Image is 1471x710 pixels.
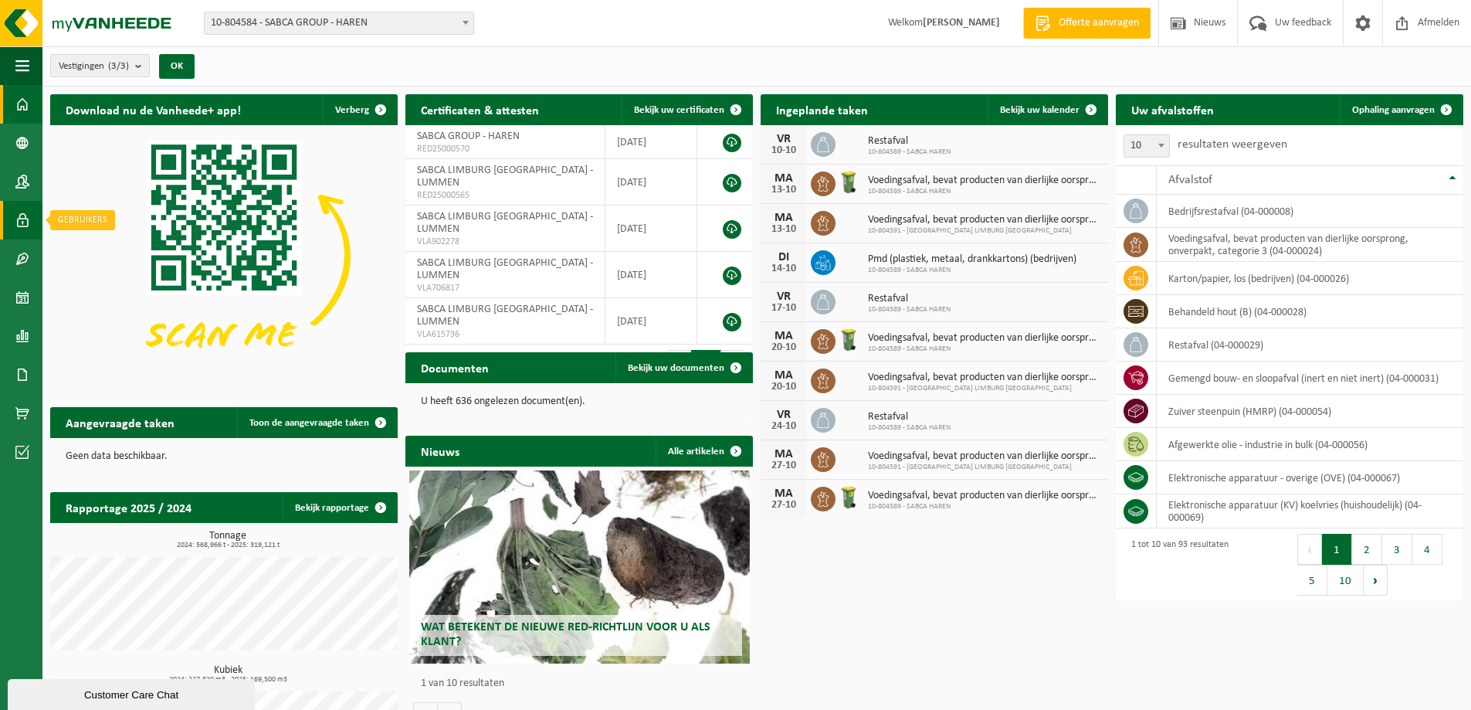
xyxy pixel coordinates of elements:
button: Next [1364,565,1388,596]
td: gemengd bouw- en sloopafval (inert en niet inert) (04-000031) [1157,362,1463,395]
span: Restafval [868,293,951,305]
div: 20-10 [768,342,799,353]
span: 10-804584 - SABCA GROUP - HAREN [204,12,474,35]
a: Alle artikelen [656,436,751,467]
span: SABCA LIMBURG [GEOGRAPHIC_DATA] - LUMMEN [417,257,593,281]
h2: Rapportage 2025 / 2024 [50,492,207,522]
img: WB-0140-HPE-GN-50 [835,327,862,353]
span: Voedingsafval, bevat producten van dierlijke oorsprong, onverpakt, categorie 3 [868,332,1100,345]
iframe: chat widget [8,676,258,710]
td: [DATE] [605,125,697,159]
img: WB-0140-HPE-GN-50 [835,484,862,511]
div: VR [768,290,799,303]
span: RED25000570 [417,143,593,155]
div: 10-10 [768,145,799,156]
a: Bekijk uw documenten [615,352,751,383]
count: (3/3) [108,61,129,71]
span: SABCA LIMBURG [GEOGRAPHIC_DATA] - LUMMEN [417,211,593,235]
span: Bekijk uw documenten [628,363,724,373]
span: SABCA LIMBURG [GEOGRAPHIC_DATA] - LUMMEN [417,304,593,328]
div: VR [768,133,799,145]
div: MA [768,369,799,382]
div: MA [768,172,799,185]
span: 10-804589 - SABCA HAREN [868,502,1100,511]
td: [DATE] [605,159,697,206]
strong: [PERSON_NAME] [923,17,1000,29]
a: Wat betekent de nieuwe RED-richtlijn voor u als klant? [409,471,750,664]
span: Offerte aanvragen [1055,15,1143,31]
p: 1 van 10 resultaten [421,678,745,689]
span: SABCA GROUP - HAREN [417,131,520,142]
div: DI [768,251,799,263]
td: [DATE] [605,206,697,252]
a: Offerte aanvragen [1023,8,1151,39]
td: voedingsafval, bevat producten van dierlijke oorsprong, onverpakt, categorie 3 (04-000024) [1157,228,1463,262]
span: Toon de aangevraagde taken [249,418,369,428]
div: 24-10 [768,421,799,432]
div: 27-10 [768,460,799,471]
img: WB-0140-HPE-GN-50 [835,169,862,195]
h3: Tonnage [58,531,398,549]
span: Voedingsafval, bevat producten van dierlijke oorsprong, onverpakt, categorie 3 [868,175,1100,187]
span: Voedingsafval, bevat producten van dierlijke oorsprong, onverpakt, categorie 3 [868,450,1100,463]
button: 3 [1382,534,1412,565]
h3: Kubiek [58,665,398,684]
h2: Ingeplande taken [761,94,883,124]
span: Verberg [335,105,369,115]
span: Restafval [868,411,951,423]
span: Vestigingen [59,55,129,78]
span: 10-804591 - [GEOGRAPHIC_DATA] LIMBURG [GEOGRAPHIC_DATA] [868,226,1100,236]
div: VR [768,409,799,421]
td: afgewerkte olie - industrie in bulk (04-000056) [1157,428,1463,461]
div: 20-10 [768,382,799,392]
span: RED25000565 [417,189,593,202]
a: Bekijk uw kalender [988,94,1107,125]
h2: Certificaten & attesten [405,94,554,124]
button: Vestigingen(3/3) [50,54,150,77]
p: Geen data beschikbaar. [66,451,382,462]
span: Voedingsafval, bevat producten van dierlijke oorsprong, onverpakt, categorie 3 [868,490,1100,502]
span: Bekijk uw certificaten [634,105,724,115]
button: 10 [1327,565,1364,596]
button: 4 [1412,534,1442,565]
span: 10-804589 - SABCA HAREN [868,423,951,433]
td: bedrijfsrestafval (04-000008) [1157,195,1463,228]
span: 10-804589 - SABCA HAREN [868,266,1076,275]
span: SABCA LIMBURG [GEOGRAPHIC_DATA] - LUMMEN [417,165,593,189]
span: Voedingsafval, bevat producten van dierlijke oorsprong, onverpakt, categorie 3 [868,214,1100,226]
div: MA [768,212,799,224]
div: 27-10 [768,500,799,511]
span: 10-804589 - SABCA HAREN [868,345,1100,354]
div: 13-10 [768,185,799,195]
button: 2 [1352,534,1382,565]
span: Afvalstof [1168,174,1212,186]
td: karton/papier, los (bedrijven) (04-000026) [1157,262,1463,295]
h2: Aangevraagde taken [50,407,190,437]
span: VLA706817 [417,282,593,294]
td: elektronische apparatuur (KV) koelvries (huishoudelijk) (04-000069) [1157,494,1463,528]
a: Toon de aangevraagde taken [237,407,396,438]
h2: Documenten [405,352,504,382]
div: 14-10 [768,263,799,274]
td: behandeld hout (B) (04-000028) [1157,295,1463,328]
h2: Uw afvalstoffen [1116,94,1229,124]
button: Previous [1297,534,1322,565]
td: [DATE] [605,252,697,298]
span: VLA615736 [417,328,593,341]
td: restafval (04-000029) [1157,328,1463,362]
h2: Nieuws [405,436,475,466]
span: 10-804589 - SABCA HAREN [868,148,951,157]
div: 17-10 [768,303,799,314]
span: 10-804589 - SABCA HAREN [868,187,1100,196]
p: U heeft 636 ongelezen document(en). [421,396,737,407]
button: Verberg [323,94,396,125]
td: [DATE] [605,298,697,345]
a: Ophaling aanvragen [1340,94,1462,125]
span: 10-804591 - [GEOGRAPHIC_DATA] LIMBURG [GEOGRAPHIC_DATA] [868,384,1100,393]
a: Bekijk rapportage [283,492,396,523]
td: elektronische apparatuur - overige (OVE) (04-000067) [1157,461,1463,494]
div: 13-10 [768,224,799,235]
span: 2024: 568,966 t - 2025: 319,121 t [58,542,398,549]
div: MA [768,448,799,460]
